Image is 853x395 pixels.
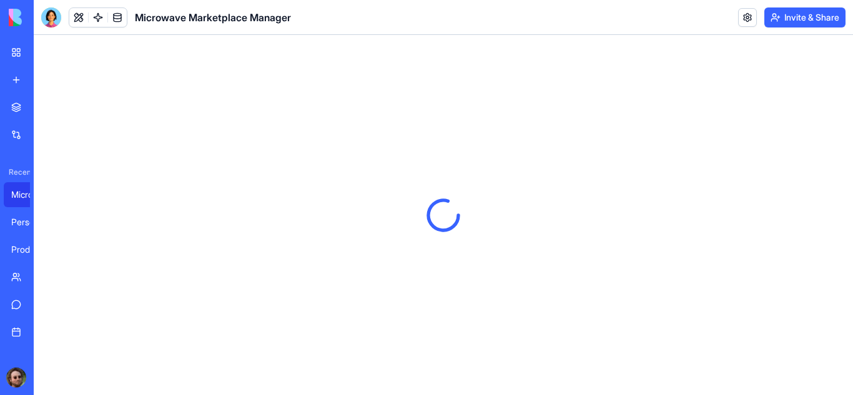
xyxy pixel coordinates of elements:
[9,9,86,26] img: logo
[4,182,54,207] a: Microwave Marketplace Manager
[4,237,54,262] a: Product Spec Sheet Generator
[4,210,54,235] a: Personal Finance Tracker
[6,368,26,388] img: ACg8ocLOzJOMfx9isZ1m78W96V-9B_-F0ZO2mgTmhXa4GGAzbULkhUdz=s96-c
[135,10,291,25] span: Microwave Marketplace Manager
[11,188,46,201] div: Microwave Marketplace Manager
[4,167,30,177] span: Recent
[11,216,46,228] div: Personal Finance Tracker
[764,7,846,27] button: Invite & Share
[11,243,46,256] div: Product Spec Sheet Generator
